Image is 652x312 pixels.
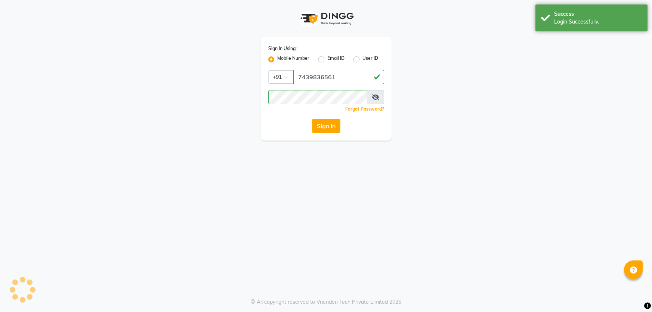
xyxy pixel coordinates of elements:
label: User ID [362,55,378,64]
iframe: chat widget [621,282,645,305]
a: Forgot Password? [345,106,384,112]
div: Login Successfully. [554,18,642,26]
input: Username [293,70,384,84]
div: Success [554,10,642,18]
input: Username [268,90,367,104]
label: Mobile Number [277,55,309,64]
label: Sign In Using: [268,45,297,52]
button: Sign In [312,119,340,133]
img: logo1.svg [296,7,356,30]
label: Email ID [327,55,344,64]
